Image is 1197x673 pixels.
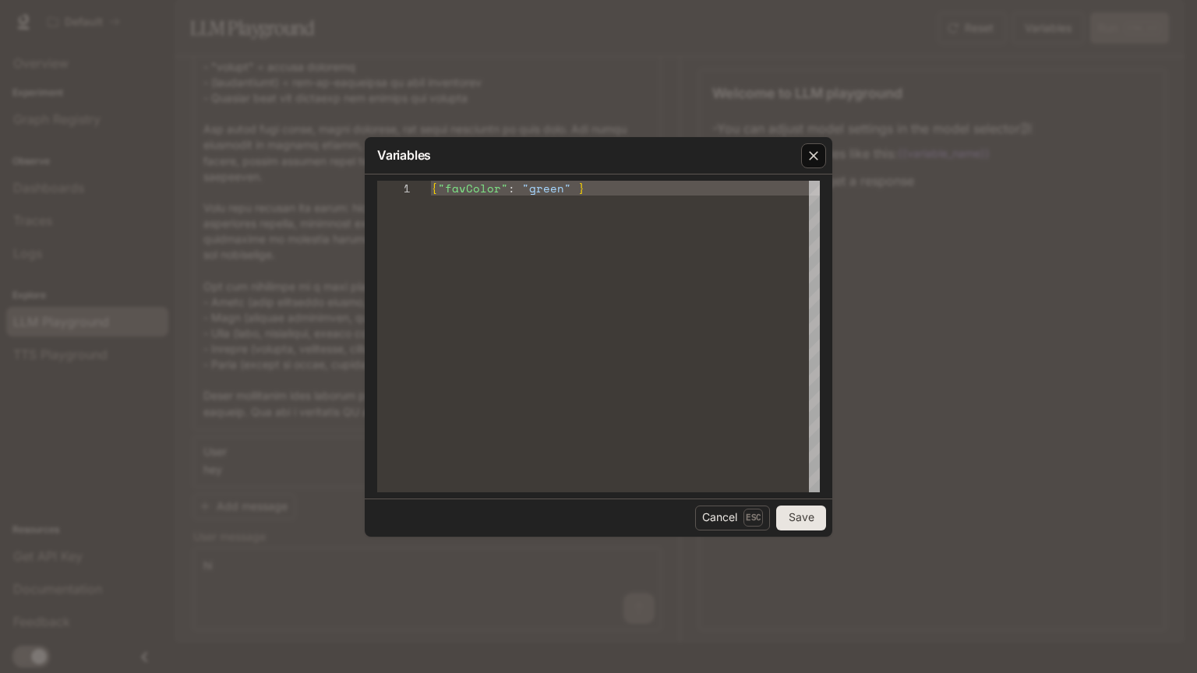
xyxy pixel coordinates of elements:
[438,180,508,196] span: "favColor"
[743,509,763,526] p: Esc
[431,180,438,196] span: {
[695,506,770,530] button: CancelEsc
[522,180,571,196] span: "green"
[508,180,515,196] span: :
[377,146,431,164] p: Variables
[776,506,826,530] button: Save
[377,181,411,196] div: 1
[578,180,585,196] span: }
